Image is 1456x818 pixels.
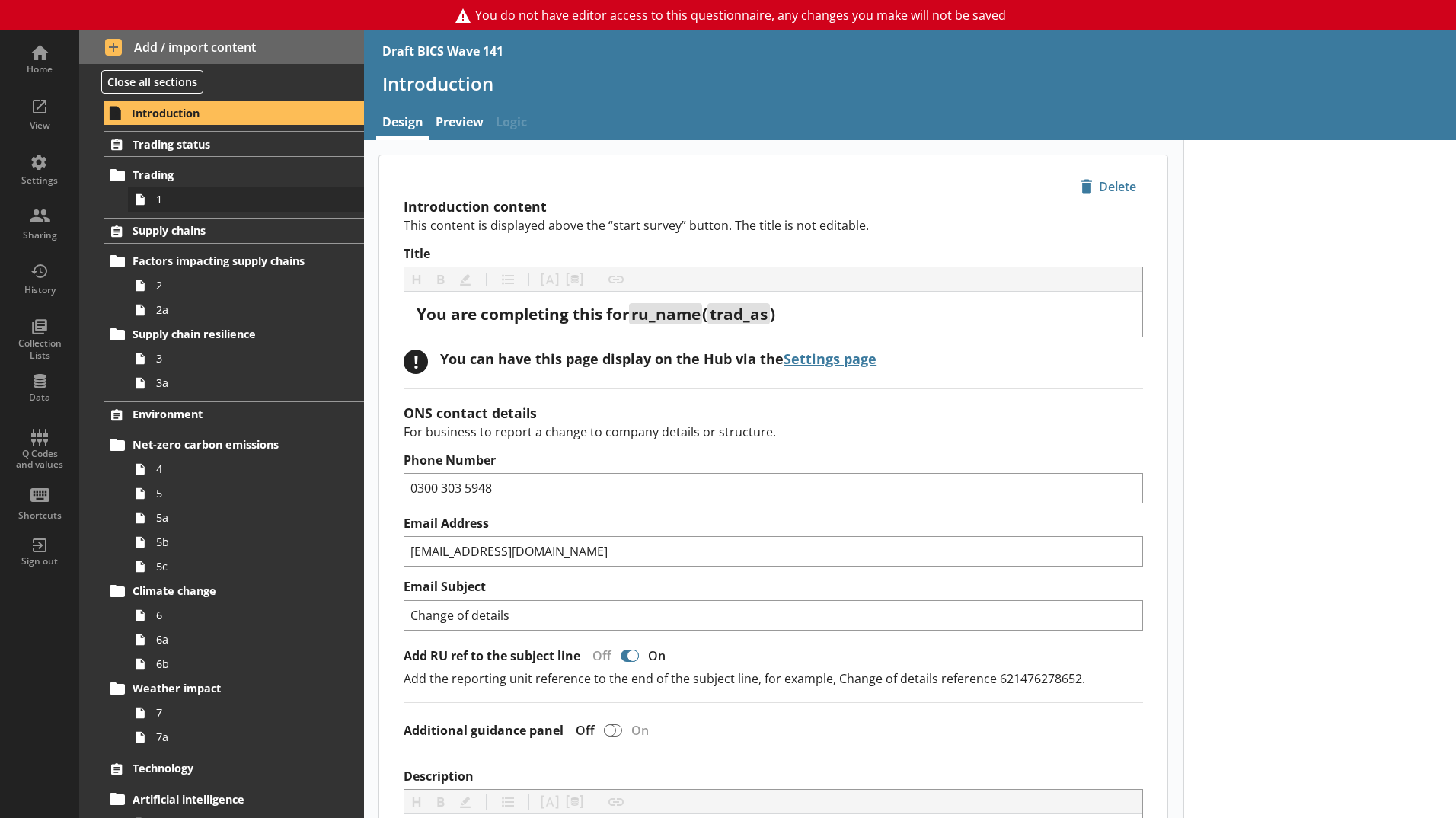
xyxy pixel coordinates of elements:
a: 3a [128,371,364,395]
li: Net-zero carbon emissions455a5b5c [111,433,364,579]
a: 6 [128,603,364,628]
span: 5c [156,559,325,574]
span: 2 [156,278,325,292]
div: Sign out [13,555,66,567]
span: ( [702,303,707,324]
div: View [13,120,66,132]
a: Trading status [104,131,364,157]
div: Shortcuts [13,510,66,522]
span: 3 [156,351,325,366]
span: Weather impact [133,681,319,695]
a: Design [376,107,429,140]
a: 1 [128,187,364,212]
a: Factors impacting supply chains [104,249,364,273]
span: You are completing this for [417,303,629,324]
a: 3 [128,347,364,371]
span: 1 [156,192,325,206]
div: History [13,284,66,296]
p: This content is displayed above the “start survey” button. The title is not editable. [404,217,1143,234]
button: Delete [1074,174,1143,200]
span: Artificial intelligence [133,792,319,807]
div: Off [564,722,601,739]
span: ) [770,303,775,324]
button: Add / import content [79,30,364,64]
span: Net-zero carbon emissions [133,437,319,452]
a: Artificial intelligence [104,787,364,811]
a: 2a [128,298,364,322]
a: 5b [128,530,364,554]
span: 6 [156,608,325,622]
span: Delete [1074,174,1142,199]
span: Factors impacting supply chains [133,254,319,268]
span: Supply chain resilience [133,327,319,341]
a: Preview [429,107,490,140]
a: 6a [128,628,364,652]
span: 7a [156,730,325,744]
li: Trading statusTrading1 [79,131,364,211]
span: Environment [133,407,319,421]
span: Introduction [132,106,319,120]
span: Trading status [133,137,319,152]
a: 5c [128,554,364,579]
div: Settings [13,174,66,187]
li: Trading1 [111,163,364,212]
div: On [642,647,678,664]
a: 2 [128,273,364,298]
h2: Introduction content [404,197,1143,216]
li: Climate change66a6b [111,579,364,676]
a: 6b [128,652,364,676]
span: Technology [133,761,319,775]
a: Supply chain resilience [104,322,364,347]
p: Add the reporting unit reference to the end of the subject line, for example, Change of details r... [404,670,1143,687]
div: On [625,722,661,739]
span: Add / import content [105,39,339,56]
h1: Introduction [382,72,1438,95]
span: ru_name [631,303,701,324]
a: 5a [128,506,364,530]
span: 5a [156,510,325,525]
span: Trading [133,168,319,182]
span: Climate change [133,583,319,598]
a: Environment [104,401,364,427]
a: Trading [104,163,364,187]
a: Weather impact [104,676,364,701]
span: Logic [490,107,533,140]
a: 4 [128,457,364,481]
span: 5b [156,535,325,549]
span: trad_as [710,303,768,324]
label: Phone Number [404,452,1143,468]
a: Climate change [104,579,364,603]
span: Supply chains [133,223,319,238]
button: Close all sections [101,70,203,94]
div: Draft BICS Wave 141 [382,43,503,59]
label: Additional guidance panel [404,723,564,739]
label: Description [404,768,1143,784]
li: Supply chainsFactors impacting supply chains22aSupply chain resilience33a [79,218,364,395]
li: Factors impacting supply chains22a [111,249,364,322]
div: ! [404,350,428,374]
p: For business to report a change to company details or structure. [404,423,1143,440]
a: 5 [128,481,364,506]
div: Sharing [13,229,66,241]
li: EnvironmentNet-zero carbon emissions455a5b5cClimate change66a6bWeather impact77a [79,401,364,749]
a: 7 [128,701,364,725]
span: 2a [156,302,325,317]
div: Home [13,63,66,75]
span: 5 [156,486,325,500]
li: Supply chain resilience33a [111,322,364,395]
label: Title [404,246,1143,262]
span: 4 [156,462,325,476]
a: Settings page [784,350,876,368]
a: 7a [128,725,364,749]
span: 6a [156,632,325,647]
li: Weather impact77a [111,676,364,749]
div: Collection Lists [13,337,66,361]
label: Add RU ref to the subject line [404,648,580,664]
label: Email Address [404,516,1143,532]
a: Technology [104,756,364,781]
div: Title [417,304,1130,324]
span: 7 [156,705,325,720]
div: Q Codes and values [13,449,66,471]
a: Introduction [104,101,364,125]
label: Email Subject [404,579,1143,595]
